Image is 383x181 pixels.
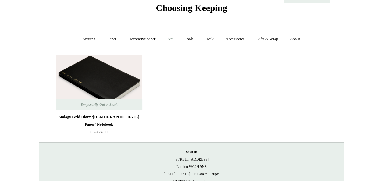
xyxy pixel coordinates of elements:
a: Writing [78,31,101,47]
span: Choosing Keeping [156,3,227,13]
span: Temporarily Out of Stock [74,99,123,110]
a: Stalogy Grid Diary 'Bible Paper' Notebook Stalogy Grid Diary 'Bible Paper' Notebook Temporarily O... [56,55,142,110]
a: Art [162,31,178,47]
span: £24.00 [90,130,108,134]
a: Choosing Keeping [156,8,227,12]
a: Stalogy Grid Diary '[DEMOGRAPHIC_DATA] Paper' Notebook from£24.00 [56,113,142,138]
a: Gifts & Wrap [251,31,283,47]
a: Paper [102,31,122,47]
strong: Visit us [186,150,197,154]
img: Stalogy Grid Diary 'Bible Paper' Notebook [56,55,142,110]
a: Desk [200,31,219,47]
a: Decorative paper [123,31,161,47]
a: Tools [179,31,199,47]
a: About [284,31,305,47]
span: from [90,130,97,134]
div: Stalogy Grid Diary '[DEMOGRAPHIC_DATA] Paper' Notebook [57,113,141,128]
a: Accessories [220,31,250,47]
